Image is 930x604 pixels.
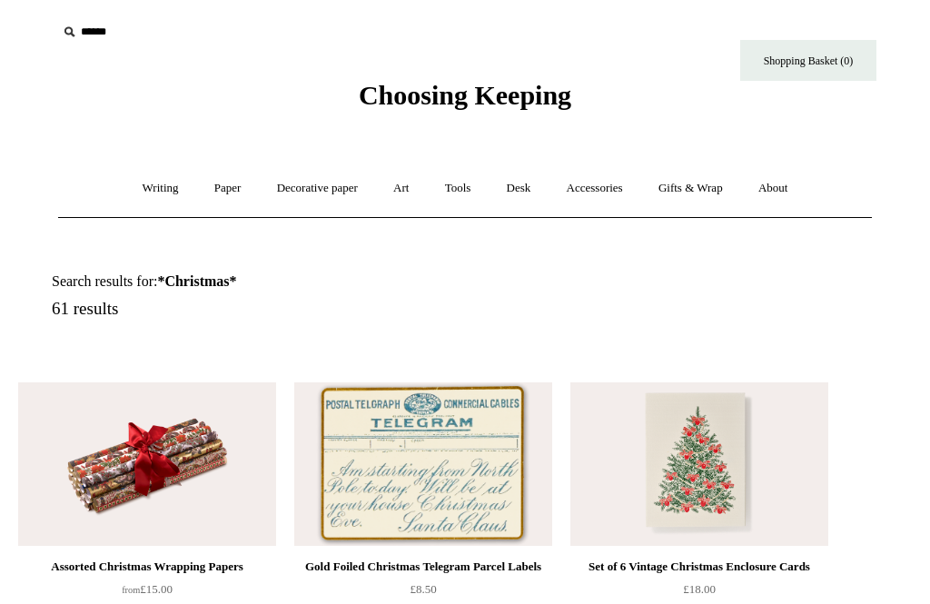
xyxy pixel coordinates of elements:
a: Writing [126,164,195,213]
img: Gold Foiled Christmas Telegram Parcel Labels [294,382,552,546]
a: Accessories [550,164,639,213]
span: £18.00 [683,582,716,596]
a: Shopping Basket (0) [740,40,876,81]
div: Set of 6 Vintage Christmas Enclosure Cards [575,556,824,578]
a: Gold Foiled Christmas Telegram Parcel Labels Gold Foiled Christmas Telegram Parcel Labels [294,382,552,546]
img: Set of 6 Vintage Christmas Enclosure Cards [570,382,828,546]
a: Set of 6 Vintage Christmas Enclosure Cards Set of 6 Vintage Christmas Enclosure Cards [570,382,828,546]
span: from [122,585,140,595]
div: Assorted Christmas Wrapping Papers [23,556,272,578]
a: Paper [198,164,258,213]
a: Decorative paper [261,164,374,213]
a: Choosing Keeping [359,94,571,107]
a: About [742,164,805,213]
a: Gifts & Wrap [642,164,739,213]
strong: *Christmas* [157,273,236,289]
h5: 61 results [52,299,486,320]
h1: Search results for: [52,272,486,290]
a: Art [377,164,425,213]
a: Assorted Christmas Wrapping Papers Assorted Christmas Wrapping Papers [18,382,276,546]
a: Desk [490,164,548,213]
span: £8.50 [410,582,436,596]
span: Choosing Keeping [359,80,571,110]
img: Assorted Christmas Wrapping Papers [18,382,276,546]
span: £15.00 [122,582,173,596]
div: Gold Foiled Christmas Telegram Parcel Labels [299,556,548,578]
a: Tools [429,164,488,213]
